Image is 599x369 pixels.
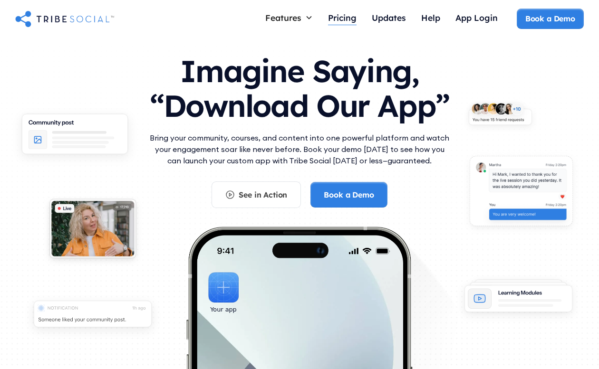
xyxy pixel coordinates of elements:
[455,274,581,323] img: An illustration of Learning Modules
[258,9,320,27] div: Features
[328,12,357,23] div: Pricing
[461,150,581,237] img: An illustration of chat
[12,107,138,167] img: An illustration of Community Feed
[320,9,364,29] a: Pricing
[414,9,448,29] a: Help
[421,12,440,23] div: Help
[364,9,414,29] a: Updates
[239,189,287,200] div: See in Action
[455,12,498,23] div: App Login
[42,193,144,268] img: An illustration of Live video
[448,9,505,29] a: App Login
[210,304,236,315] div: Your app
[147,44,452,128] h1: Imagine Saying, “Download Our App”
[265,12,301,23] div: Features
[517,9,584,28] a: Book a Demo
[372,12,406,23] div: Updates
[24,293,162,340] img: An illustration of push notification
[15,9,114,28] a: home
[147,132,452,166] p: Bring your community, courses, and content into one powerful platform and watch your engagement s...
[461,97,539,134] img: An illustration of New friends requests
[212,181,301,208] a: See in Action
[310,182,387,208] a: Book a Demo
